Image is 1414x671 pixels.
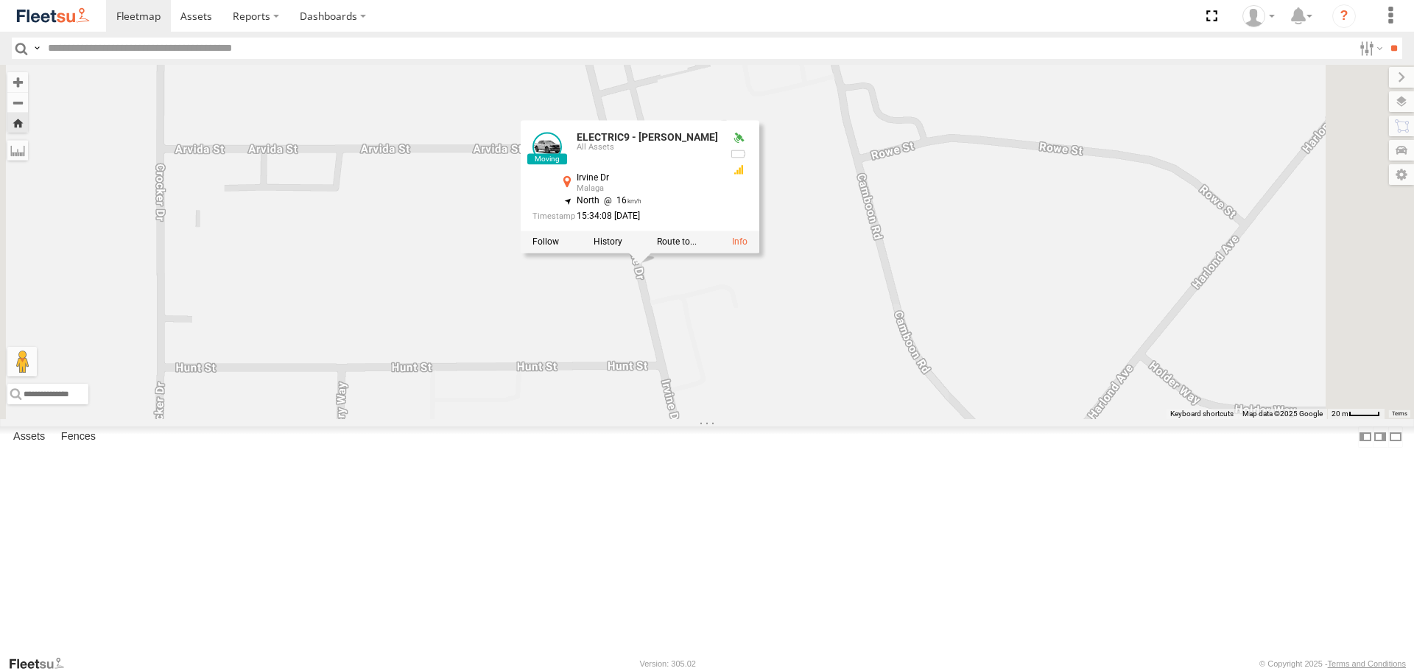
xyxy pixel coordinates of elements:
[1327,409,1385,419] button: Map Scale: 20 m per 39 pixels
[594,236,622,247] label: View Asset History
[1389,164,1414,185] label: Map Settings
[8,656,76,671] a: Visit our Website
[1354,38,1385,59] label: Search Filter Options
[54,427,103,448] label: Fences
[6,427,52,448] label: Assets
[1242,410,1323,418] span: Map data ©2025 Google
[1388,426,1403,448] label: Hide Summary Table
[532,236,559,247] label: Realtime tracking of Asset
[1392,410,1407,416] a: Terms
[1237,5,1280,27] div: Wayne Betts
[7,113,28,133] button: Zoom Home
[730,164,748,176] div: GSM Signal = 3
[640,659,696,668] div: Version: 305.02
[7,347,37,376] button: Drag Pegman onto the map to open Street View
[599,196,641,206] span: 16
[1373,426,1387,448] label: Dock Summary Table to the Right
[1358,426,1373,448] label: Dock Summary Table to the Left
[1328,659,1406,668] a: Terms and Conditions
[1259,659,1406,668] div: © Copyright 2025 -
[577,196,599,206] span: North
[7,72,28,92] button: Zoom in
[7,92,28,113] button: Zoom out
[577,144,718,152] div: All Assets
[532,133,562,162] a: View Asset Details
[577,132,718,144] a: ELECTRIC9 - [PERSON_NAME]
[1170,409,1234,419] button: Keyboard shortcuts
[730,148,748,160] div: No battery health information received from this device.
[732,236,748,247] a: View Asset Details
[657,236,697,247] label: Route To Location
[15,6,91,26] img: fleetsu-logo-horizontal.svg
[532,212,718,222] div: Date/time of location update
[577,174,718,183] div: Irvine Dr
[31,38,43,59] label: Search Query
[730,133,748,144] div: Valid GPS Fix
[1332,4,1356,28] i: ?
[1332,410,1348,418] span: 20 m
[577,185,718,194] div: Malaga
[7,140,28,161] label: Measure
